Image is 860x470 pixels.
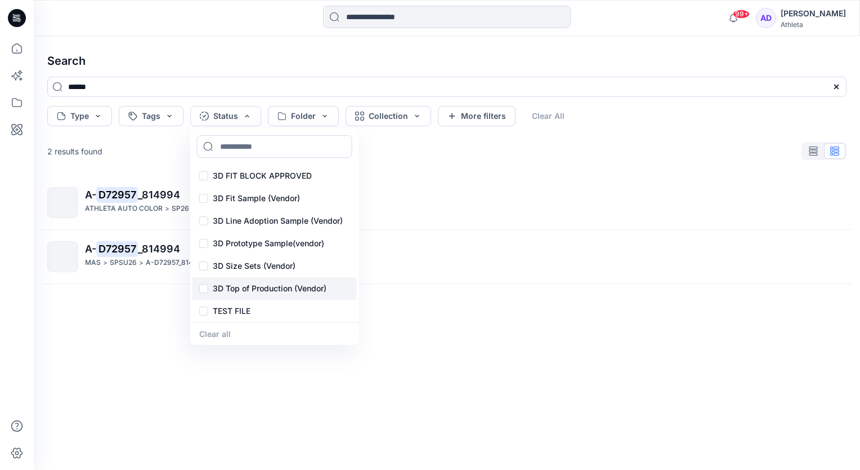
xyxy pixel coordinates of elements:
[213,192,300,205] p: 3D Fit Sample (Vendor)
[119,106,183,126] button: Tags
[165,203,169,215] p: >
[438,106,516,126] button: More filters
[192,255,357,277] div: 3D Size Sets (Vendor)
[213,304,250,318] p: TEST FILE
[192,210,357,232] div: 3D Line Adoption Sample (Vendor)
[85,189,96,201] span: A-
[103,257,107,269] p: >
[85,203,163,215] p: ATHLETA AUTO COLOR
[192,277,357,300] div: 3D Top of Production (Vendor)
[85,257,101,269] p: MAS
[190,106,261,126] button: Status
[47,106,112,126] button: Type
[781,7,846,20] div: [PERSON_NAME]
[781,20,846,29] div: Athleta
[38,45,855,77] h4: Search
[138,243,180,255] span: _814994
[85,243,96,255] span: A-
[756,8,776,28] div: AD
[213,282,326,295] p: 3D Top of Production (Vendor)
[213,214,343,228] p: 3D Line Adoption Sample (Vendor)
[192,300,357,322] div: TEST FILE
[138,189,180,201] span: _814994
[268,106,339,126] button: Folder
[192,232,357,255] div: 3D Prototype Sample(vendor)
[192,187,357,210] div: 3D Fit Sample (Vendor)
[96,241,138,256] mark: D72957
[213,259,295,273] p: 3D Size Sets (Vendor)
[110,257,137,269] p: SPSU26
[139,257,144,269] p: >
[213,169,312,183] p: 3D FIT BLOCK APPROVED
[41,234,853,279] a: A-D72957_814994MAS>SPSU26>A-D72957_814994
[733,10,750,19] span: 99+
[146,257,207,269] p: A-D72957_814994
[213,237,324,250] p: 3D Prototype Sample(vendor)
[47,145,102,157] p: 2 results found
[192,165,357,187] div: 3D FIT BLOCK APPROVED
[41,180,853,225] a: A-D72957_814994ATHLETA AUTO COLOR>SP26 GIRLS NEW (SOLID)>A-D72957_814994
[346,106,431,126] button: Collection
[96,187,138,202] mark: D72957
[172,203,254,215] p: SP26 GIRLS NEW (SOLID)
